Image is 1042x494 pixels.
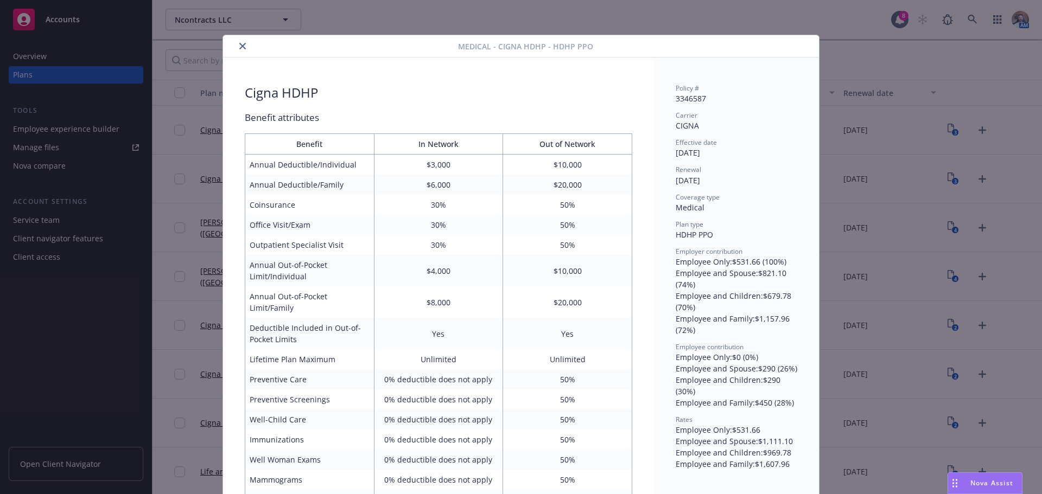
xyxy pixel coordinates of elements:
[245,215,374,235] td: Office Visit/Exam
[970,478,1013,487] span: Nova Assist
[676,84,699,93] span: Policy #
[676,458,797,470] div: Employee and Family : $1,607.96
[245,429,374,450] td: Immunizations
[676,342,744,351] span: Employee contribution
[676,424,797,435] div: Employee Only : $531.66
[676,147,797,158] div: [DATE]
[676,447,797,458] div: Employee and Children : $969.78
[245,389,374,409] td: Preventive Screenings
[676,111,697,120] span: Carrier
[503,450,632,470] td: 50%
[374,450,503,470] td: 0% deductible does not apply
[374,175,503,195] td: $6,000
[503,286,632,318] td: $20,000
[503,369,632,389] td: 50%
[245,450,374,470] td: Well Woman Exams
[676,313,797,336] div: Employee and Family : $1,157.96 (72%)
[676,247,742,256] span: Employer contribution
[676,363,797,374] div: Employee and Spouse : $290 (26%)
[503,255,632,286] td: $10,000
[503,470,632,490] td: 50%
[676,351,797,363] div: Employee Only : $0 (0%)
[245,318,374,349] td: Deductible Included in Out-of-Pocket Limits
[676,93,797,104] div: 3346587
[503,175,632,195] td: $20,000
[676,175,797,186] div: [DATE]
[245,155,374,175] td: Annual Deductible/Individual
[503,429,632,450] td: 50%
[374,255,503,286] td: $4,000
[503,349,632,369] td: Unlimited
[245,349,374,369] td: Lifetime Plan Maximum
[374,134,503,155] th: In Network
[374,409,503,429] td: 0% deductible does not apply
[676,193,720,202] span: Coverage type
[676,120,797,131] div: CIGNA
[503,155,632,175] td: $10,000
[374,349,503,369] td: Unlimited
[245,255,374,286] td: Annual Out-of-Pocket Limit/Individual
[676,229,797,240] div: HDHP PPO
[676,220,703,229] span: Plan type
[676,256,797,267] div: Employee Only : $531.66 (100%)
[503,195,632,215] td: 50%
[676,202,797,213] div: Medical
[374,470,503,490] td: 0% deductible does not apply
[245,84,318,102] div: Cigna HDHP
[245,134,374,155] th: Benefit
[503,235,632,255] td: 50%
[676,138,717,147] span: Effective date
[374,369,503,389] td: 0% deductible does not apply
[676,374,797,397] div: Employee and Children : $290 (30%)
[245,195,374,215] td: Coinsurance
[245,470,374,490] td: Mammograms
[676,435,797,447] div: Employee and Spouse : $1,111.10
[374,429,503,450] td: 0% deductible does not apply
[236,40,249,53] button: close
[676,397,797,408] div: Employee and Family : $450 (28%)
[374,155,503,175] td: $3,000
[374,318,503,349] td: Yes
[245,235,374,255] td: Outpatient Specialist Visit
[245,409,374,429] td: Well-Child Care
[676,415,692,424] span: Rates
[676,267,797,290] div: Employee and Spouse : $821.10 (74%)
[245,369,374,389] td: Preventive Care
[503,409,632,429] td: 50%
[374,195,503,215] td: 30%
[948,473,962,493] div: Drag to move
[245,175,374,195] td: Annual Deductible/Family
[676,165,701,174] span: Renewal
[503,389,632,409] td: 50%
[374,286,503,318] td: $8,000
[458,41,593,52] span: Medical - Cigna HDHP - HDHP PPO
[948,472,1022,494] button: Nova Assist
[676,290,797,313] div: Employee and Children : $679.78 (70%)
[245,111,632,125] div: Benefit attributes
[503,134,632,155] th: Out of Network
[374,389,503,409] td: 0% deductible does not apply
[374,235,503,255] td: 30%
[374,215,503,235] td: 30%
[503,318,632,349] td: Yes
[245,286,374,318] td: Annual Out-of-Pocket Limit/Family
[503,215,632,235] td: 50%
